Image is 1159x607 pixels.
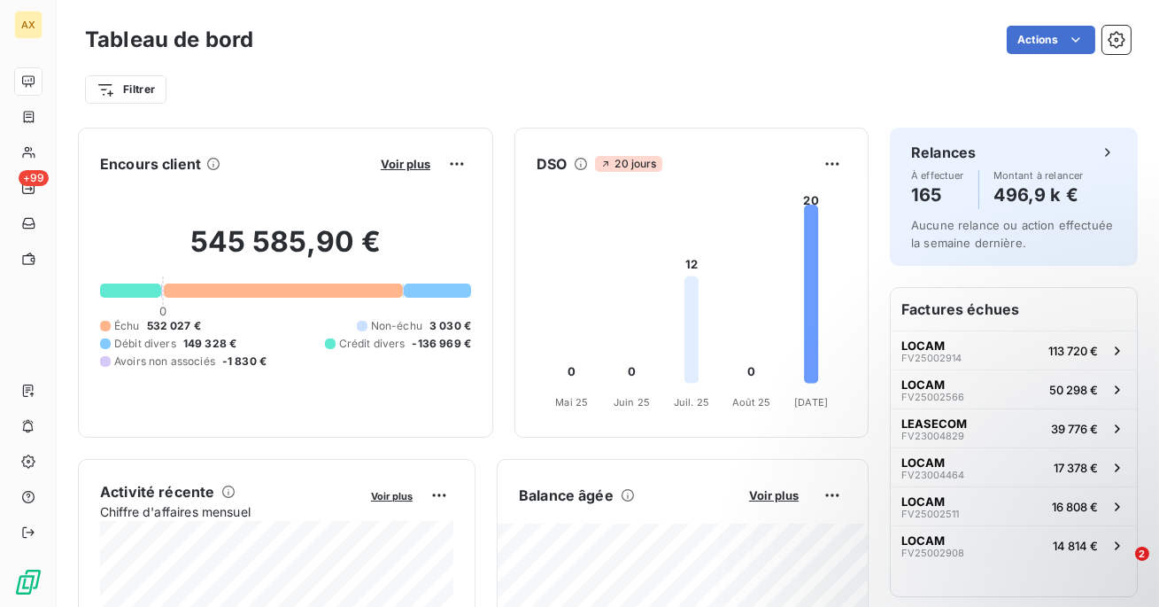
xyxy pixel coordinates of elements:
button: Voir plus [375,156,436,172]
h6: Relances [911,142,976,163]
h6: Encours client [100,153,201,175]
button: Actions [1007,26,1095,54]
h6: Factures échues [891,288,1137,331]
iframe: Intercom notifications message [805,435,1159,559]
span: 532 027 € [147,318,201,334]
span: Montant à relancer [993,170,1084,181]
tspan: Août 25 [732,396,771,409]
span: FV25002914 [901,353,962,363]
span: Débit divers [114,336,176,352]
span: +99 [19,170,49,186]
img: Logo LeanPay [14,568,42,596]
span: 0 [159,304,166,318]
span: Non-échu [371,318,422,334]
h6: Balance âgée [519,485,614,506]
span: 149 328 € [183,336,236,352]
tspan: [DATE] [794,396,828,409]
button: Filtrer [85,75,166,104]
h4: 165 [911,181,964,209]
h6: DSO [537,153,567,175]
h4: 496,9 k € [993,181,1084,209]
span: Voir plus [749,488,799,502]
button: Voir plus [744,487,804,503]
span: Échu [114,318,140,334]
h6: Activité récente [100,481,214,502]
span: LEASECOM [901,416,967,431]
span: -136 969 € [413,336,472,352]
tspan: Juil. 25 [674,396,709,409]
span: Chiffre d'affaires mensuel [100,502,359,521]
span: 20 jours [595,156,661,172]
span: À effectuer [911,170,964,181]
span: FV25002566 [901,392,964,402]
tspan: Juin 25 [614,396,650,409]
h2: 545 585,90 € [100,224,471,277]
span: 113 720 € [1048,344,1098,358]
span: 39 776 € [1051,422,1098,436]
span: LOCAM [901,339,945,353]
span: Voir plus [371,490,413,502]
span: Aucune relance ou action effectuée la semaine dernière. [911,218,1113,250]
span: -1 830 € [222,354,267,370]
span: FV23004829 [901,431,964,441]
div: AX [14,11,42,39]
span: Crédit divers [339,336,406,352]
span: LOCAM [901,377,945,392]
span: Avoirs non associés [114,354,215,370]
span: 3 030 € [429,318,471,334]
h3: Tableau de bord [85,24,253,56]
iframe: Intercom live chat [1099,547,1141,589]
span: 50 298 € [1049,383,1098,397]
button: LOCAMFV2500256650 298 € [891,370,1137,409]
span: 2 [1135,547,1149,561]
span: Voir plus [381,157,430,171]
button: Voir plus [366,487,418,503]
button: LEASECOMFV2300482939 776 € [891,409,1137,447]
button: LOCAMFV25002914113 720 € [891,331,1137,370]
tspan: Mai 25 [555,396,588,409]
